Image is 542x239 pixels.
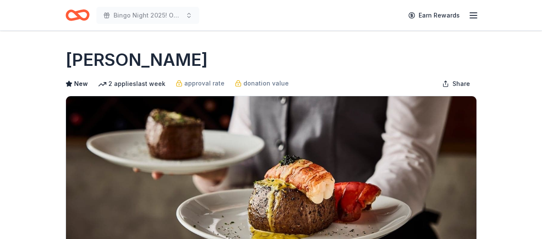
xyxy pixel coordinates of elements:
button: Bingo Night 2025! Our House has Heart! [96,7,199,24]
span: approval rate [184,78,225,89]
span: New [74,79,88,89]
a: Home [66,5,90,25]
h1: [PERSON_NAME] [66,48,208,72]
a: donation value [235,78,289,89]
div: 2 applies last week [98,79,165,89]
span: Bingo Night 2025! Our House has Heart! [114,10,182,21]
a: Earn Rewards [403,8,465,23]
span: donation value [243,78,289,89]
a: approval rate [176,78,225,89]
span: Share [452,79,470,89]
button: Share [435,75,477,92]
